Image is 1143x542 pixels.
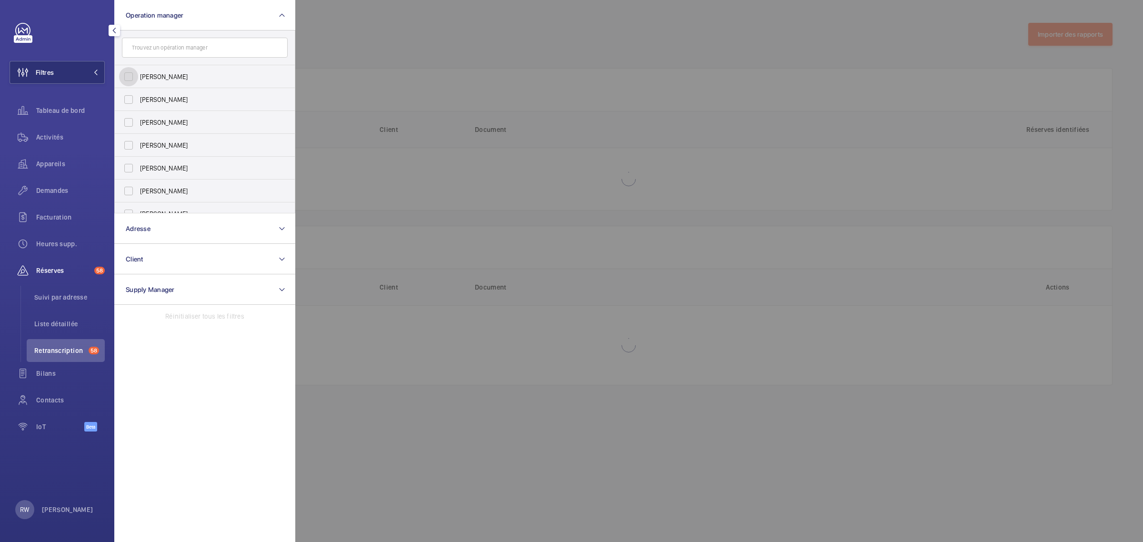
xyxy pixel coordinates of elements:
p: RW [20,505,29,514]
button: Filtres [10,61,105,84]
span: Bilans [36,369,105,378]
span: Réserves [36,266,90,275]
span: 58 [94,267,105,274]
span: Retranscription [34,346,85,355]
span: Appareils [36,159,105,169]
span: Tableau de bord [36,106,105,115]
span: Contacts [36,395,105,405]
span: 58 [89,347,99,354]
span: Heures supp. [36,239,105,249]
span: Beta [84,422,97,432]
span: Filtres [36,68,54,77]
span: Activités [36,132,105,142]
span: Demandes [36,186,105,195]
p: [PERSON_NAME] [42,505,93,514]
span: Liste détaillée [34,319,105,329]
span: Suivi par adresse [34,292,105,302]
span: IoT [36,422,84,432]
span: Facturation [36,212,105,222]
